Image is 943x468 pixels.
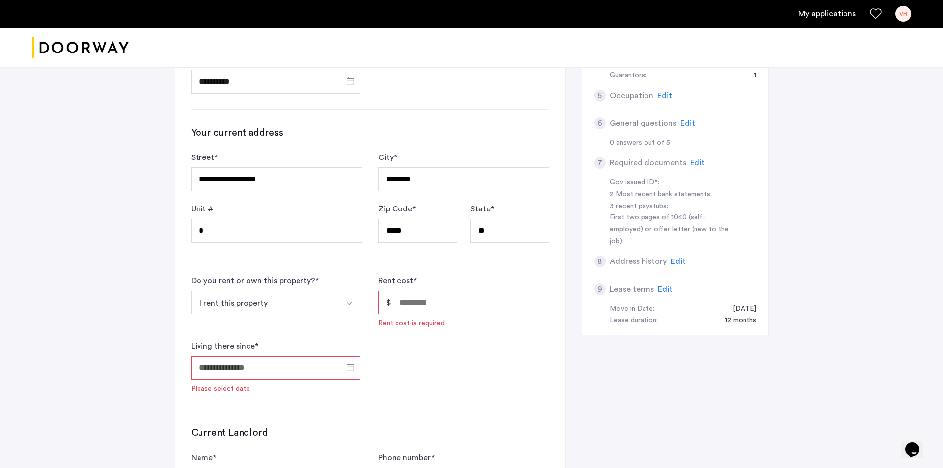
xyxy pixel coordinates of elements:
div: Rent cost is required [378,318,445,328]
button: Open calendar [345,75,356,87]
div: First two pages of 1040 (self-employed) or offer letter (new to the job): [610,212,735,248]
label: City * [378,152,397,163]
h5: General questions [610,117,676,129]
div: VH [895,6,911,22]
div: 8 [594,256,606,267]
span: Edit [680,119,695,127]
div: 12 months [715,315,756,327]
label: Street * [191,152,218,163]
div: 08/22/2025 [723,303,756,315]
div: Guarantors: [610,70,646,82]
label: Phone number * [378,452,435,464]
label: Living there since * [191,340,258,352]
button: Select option [191,291,339,314]
div: Do you rent or own this property? * [191,275,319,287]
div: 1 [744,70,756,82]
img: arrow [346,300,353,308]
div: 9 [594,283,606,295]
div: Move in Date: [610,303,654,315]
h5: Lease terms [610,283,654,295]
label: Zip Code * [378,203,416,215]
div: 3 recent paystubs: [610,201,735,212]
a: Favorites [870,8,882,20]
span: Edit [657,92,672,100]
h3: Current Landlord [191,426,549,440]
h3: Your current address [191,126,549,140]
h5: Occupation [610,90,653,102]
div: 0 answers out of 5 [610,137,756,149]
div: 5 [594,90,606,102]
div: 6 [594,117,606,129]
div: 7 [594,157,606,169]
label: Name * [191,452,216,464]
iframe: chat widget [901,428,933,458]
div: Gov issued ID*: [610,177,735,189]
div: Please select date [191,384,250,394]
h5: Address history [610,256,667,267]
div: Lease duration: [610,315,658,327]
a: Cazamio logo [32,29,129,66]
label: Unit # [191,203,214,215]
div: 2 Most recent bank statements: [610,189,735,201]
span: Edit [690,159,705,167]
img: logo [32,29,129,66]
span: Edit [658,285,673,293]
label: State * [470,203,494,215]
button: Open calendar [345,362,356,373]
button: Select option [339,291,362,314]
a: My application [798,8,856,20]
span: Edit [671,258,686,265]
label: Rent cost * [378,275,417,287]
h5: Required documents [610,157,686,169]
